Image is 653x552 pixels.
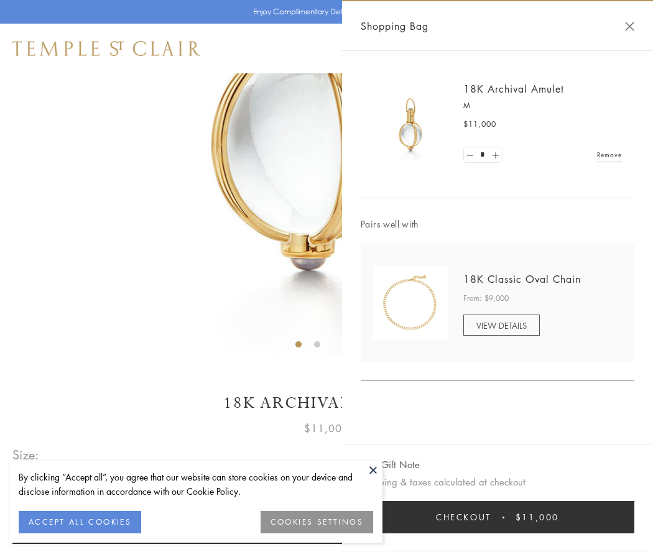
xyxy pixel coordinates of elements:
[361,457,420,472] button: Add Gift Note
[373,87,448,162] img: 18K Archival Amulet
[436,510,491,524] span: Checkout
[361,501,634,533] button: Checkout $11,000
[463,315,540,336] a: VIEW DETAILS
[489,147,501,163] a: Set quantity to 2
[463,82,564,96] a: 18K Archival Amulet
[597,148,622,162] a: Remove
[463,99,622,112] p: M
[19,511,141,533] button: ACCEPT ALL COOKIES
[463,118,496,131] span: $11,000
[463,272,581,286] a: 18K Classic Oval Chain
[253,6,394,18] p: Enjoy Complimentary Delivery & Returns
[304,420,349,436] span: $11,000
[361,18,428,34] span: Shopping Bag
[361,474,634,490] p: Shipping & taxes calculated at checkout
[261,511,373,533] button: COOKIES SETTINGS
[464,147,476,163] a: Set quantity to 0
[12,444,40,465] span: Size:
[463,292,509,305] span: From: $9,000
[19,470,373,499] div: By clicking “Accept all”, you agree that our website can store cookies on your device and disclos...
[516,510,559,524] span: $11,000
[12,392,641,414] h1: 18K Archival Amulet
[373,265,448,340] img: N88865-OV18
[476,320,527,331] span: VIEW DETAILS
[361,217,634,231] span: Pairs well with
[12,41,200,56] img: Temple St. Clair
[625,22,634,31] button: Close Shopping Bag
